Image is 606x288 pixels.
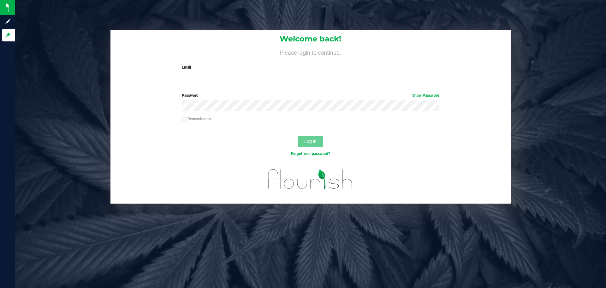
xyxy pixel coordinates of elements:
[5,32,11,38] inline-svg: Log in
[110,35,511,43] h1: Welcome back!
[5,18,11,25] inline-svg: Sign up
[182,117,186,121] input: Remember me
[412,93,439,98] a: Show Password
[291,151,330,156] a: Forgot your password?
[182,116,211,122] label: Remember me
[298,136,323,147] button: Log In
[110,48,511,56] h4: Please login to continue.
[182,64,439,70] label: Email
[304,139,317,144] span: Log In
[182,93,199,98] span: Password
[260,163,360,195] img: flourish_logo.svg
